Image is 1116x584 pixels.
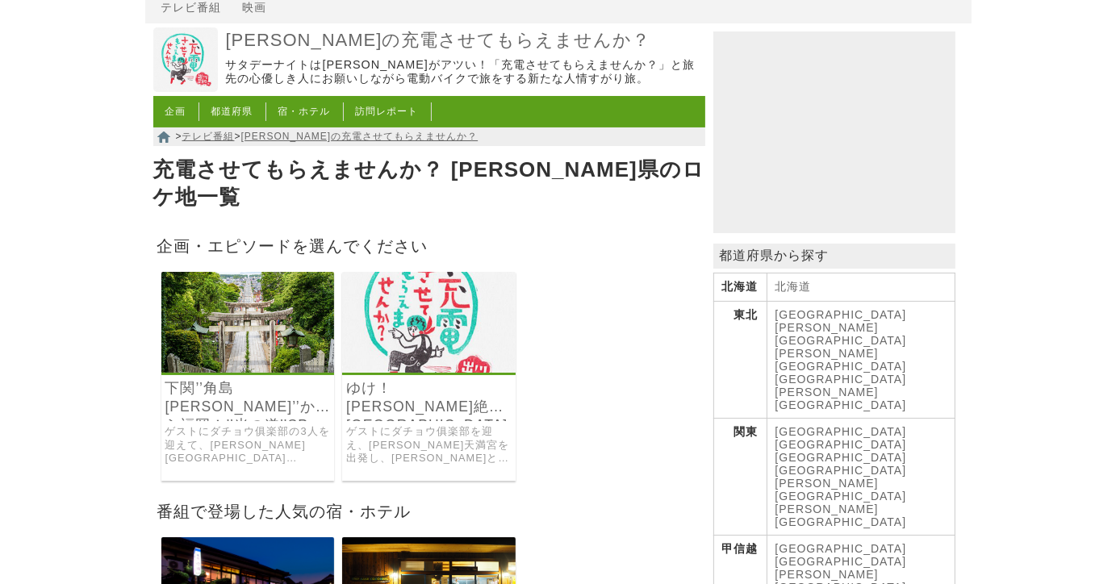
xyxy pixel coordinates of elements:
a: [GEOGRAPHIC_DATA] [775,555,907,568]
a: [GEOGRAPHIC_DATA] [775,464,907,477]
a: ゆけ！[PERSON_NAME]絶景[GEOGRAPHIC_DATA] [346,379,512,416]
a: 訪問レポート [356,106,419,117]
a: [PERSON_NAME]の充電させてもらえませんか？ [226,29,701,52]
a: [GEOGRAPHIC_DATA] [775,542,907,555]
a: 映画 [242,1,266,14]
a: [PERSON_NAME][GEOGRAPHIC_DATA] [775,477,907,503]
h2: 企画・エピソードを選んでください [153,232,705,260]
th: 東北 [713,302,767,419]
img: 出川哲朗の充電させてもらえませんか？ 美しすぎる下関’’角島大橋’’から関門海峡渡って福岡！奇跡の’’光の道’’145キロ！ですがジモンに竜兵とダチョウが三銃士そろってヤ～バいよヤ～バいよSP [161,272,335,373]
a: 企画 [165,106,186,117]
a: 北海道 [775,280,812,293]
a: 出川哲朗の充電させてもらえませんか？ 美しすぎる下関’’角島大橋’’から関門海峡渡って福岡！奇跡の’’光の道’’145キロ！ですがジモンに竜兵とダチョウが三銃士そろってヤ～バいよヤ～バいよSP [161,361,335,375]
h2: 番組で登場した人気の宿・ホテル [153,497,705,525]
h1: 充電させてもらえませんか？ [PERSON_NAME]県のロケ地一覧 [153,152,705,215]
a: [PERSON_NAME] [775,503,879,515]
iframe: Advertisement [713,31,955,233]
nav: > > [153,127,705,146]
a: [GEOGRAPHIC_DATA] [775,451,907,464]
a: [GEOGRAPHIC_DATA] [775,438,907,451]
a: [PERSON_NAME][GEOGRAPHIC_DATA] [775,347,907,373]
th: 北海道 [713,273,767,302]
a: [PERSON_NAME][GEOGRAPHIC_DATA] [775,386,907,411]
a: 都道府県 [211,106,253,117]
a: 出川哲朗の充電させてもらえませんか？ 行くぞ！山口パワスポ街道！！＜防府天満宮＞から＜秋吉台＞通って＜萩＞へ！ですがダチョウさんがプンプンだ！夕日の超映えスポット神社でヤバいよヤバいよSP [342,361,516,375]
a: 宿・ホテル [278,106,331,117]
img: 出川哲朗の充電させてもらえませんか？ 行くぞ！山口パワスポ街道！！＜防府天満宮＞から＜秋吉台＞通って＜萩＞へ！ですがダチョウさんがプンプンだ！夕日の超映えスポット神社でヤバいよヤバいよSP [342,272,516,373]
p: 都道府県から探す [713,244,955,269]
a: 出川哲朗の充電させてもらえませんか？ [153,81,218,94]
a: 下関’’角島[PERSON_NAME]’’から福岡！’’光の道’’SP [165,379,331,416]
a: [PERSON_NAME]の充電させてもらえませんか？ [241,131,479,142]
th: 関東 [713,419,767,536]
img: 出川哲朗の充電させてもらえませんか？ [153,27,218,92]
a: ゲストにダチョウ俱楽部の3人を迎えて、[PERSON_NAME][GEOGRAPHIC_DATA][GEOGRAPHIC_DATA][PERSON_NAME]”から[GEOGRAPHIC_DAT... [165,425,331,465]
p: サタデーナイトは[PERSON_NAME]がアツい！「充電させてもらえませんか？」と旅先の心優しき人にお願いしながら電動バイクで旅をする新たな人情すがり旅。 [226,58,701,86]
a: テレビ番組 [182,131,235,142]
a: [GEOGRAPHIC_DATA] [775,515,907,528]
a: [GEOGRAPHIC_DATA] [775,308,907,321]
a: [GEOGRAPHIC_DATA] [775,373,907,386]
a: ゲストにダチョウ俱楽部を迎え、[PERSON_NAME]天満宮を出発し、[PERSON_NAME]と[GEOGRAPHIC_DATA]を経由して元乃隅神社を目指した[PERSON_NAME]の旅。 [346,425,512,465]
a: [PERSON_NAME][GEOGRAPHIC_DATA] [775,321,907,347]
a: [GEOGRAPHIC_DATA] [775,425,907,438]
a: テレビ番組 [161,1,222,14]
